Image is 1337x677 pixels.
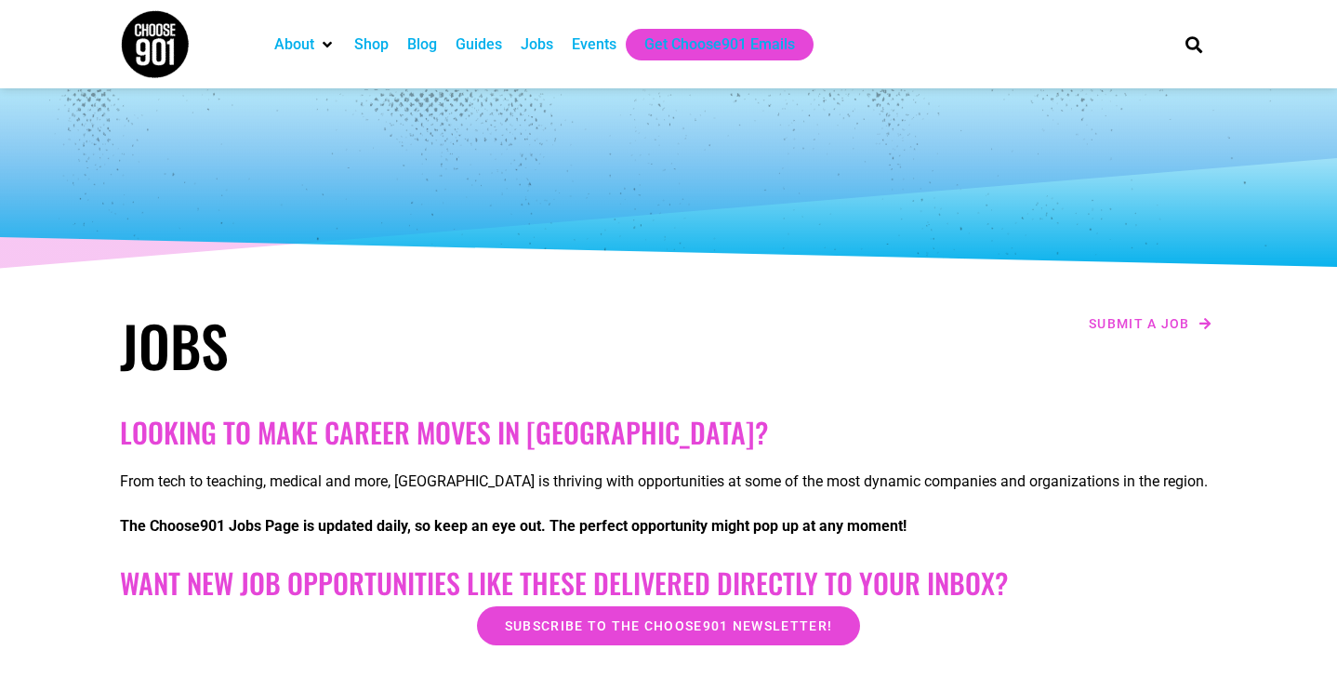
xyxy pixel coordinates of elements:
a: Events [572,33,616,56]
a: Subscribe to the Choose901 newsletter! [477,606,860,645]
div: Search [1179,29,1210,60]
h2: Want New Job Opportunities like these Delivered Directly to your Inbox? [120,566,1217,600]
strong: The Choose901 Jobs Page is updated daily, so keep an eye out. The perfect opportunity might pop u... [120,517,907,535]
span: Submit a job [1089,317,1190,330]
a: Guides [456,33,502,56]
a: Jobs [521,33,553,56]
h1: Jobs [120,312,659,378]
a: Get Choose901 Emails [644,33,795,56]
nav: Main nav [265,29,1154,60]
p: From tech to teaching, medical and more, [GEOGRAPHIC_DATA] is thriving with opportunities at some... [120,471,1217,493]
a: Shop [354,33,389,56]
span: Subscribe to the Choose901 newsletter! [505,619,832,632]
a: About [274,33,314,56]
a: Blog [407,33,437,56]
a: Submit a job [1083,312,1217,336]
h2: Looking to make career moves in [GEOGRAPHIC_DATA]? [120,416,1217,449]
div: About [265,29,345,60]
